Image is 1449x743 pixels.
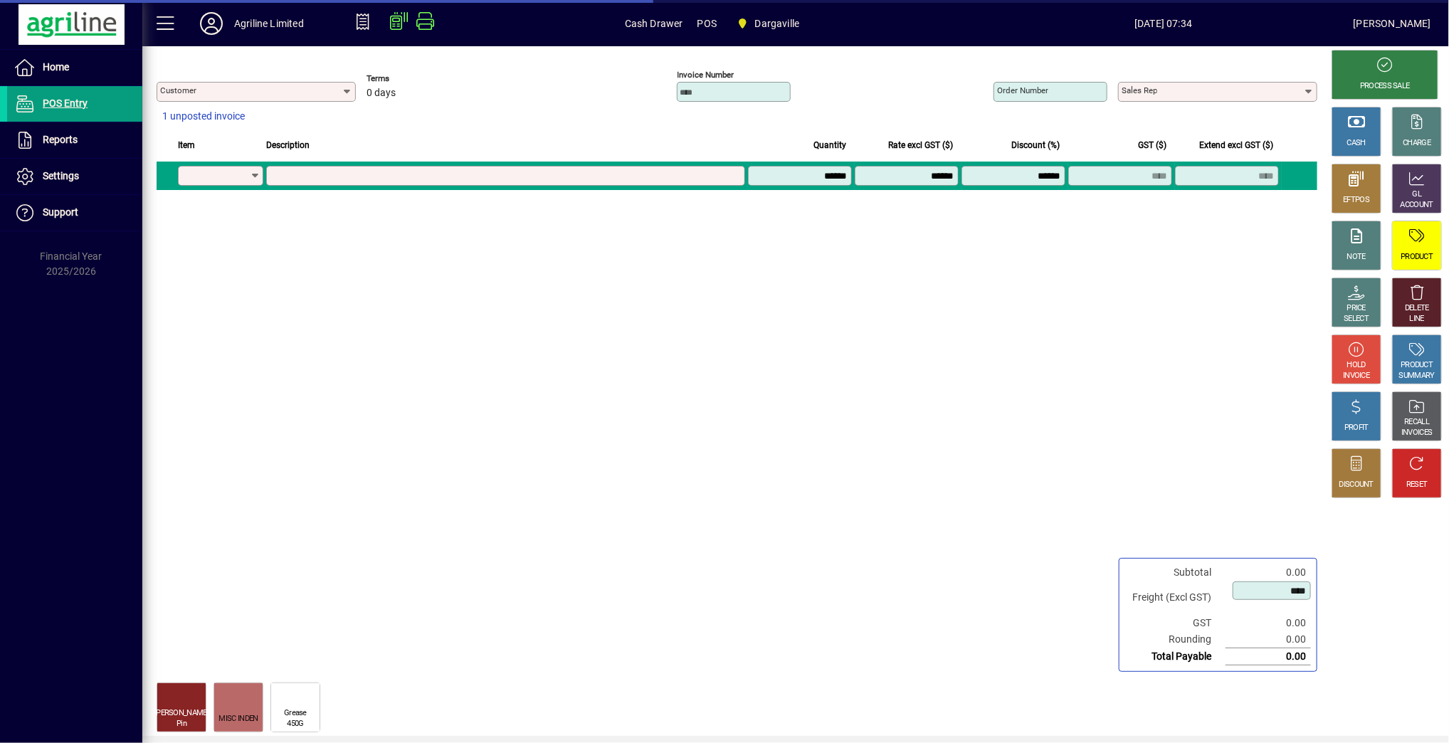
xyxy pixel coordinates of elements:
span: Extend excl GST ($) [1199,137,1273,153]
button: 1 unposted invoice [157,104,251,130]
span: 1 unposted invoice [162,109,245,124]
span: 0 days [367,88,396,99]
div: SUMMARY [1399,371,1435,381]
div: CHARGE [1403,138,1431,149]
span: [DATE] 07:34 [974,12,1354,35]
div: [PERSON_NAME] [154,708,209,719]
div: CASH [1347,138,1366,149]
div: PRODUCT [1401,360,1433,371]
span: Terms [367,74,452,83]
span: Dargaville [755,12,800,35]
div: DISCOUNT [1339,480,1374,490]
div: LINE [1410,314,1424,325]
td: Total Payable [1125,648,1226,665]
mat-label: Sales rep [1122,85,1157,95]
span: Support [43,206,78,218]
span: Quantity [813,137,846,153]
div: PRODUCT [1401,252,1433,263]
a: Settings [7,159,142,194]
td: Subtotal [1125,564,1226,581]
div: ACCOUNT [1401,200,1433,211]
td: 0.00 [1226,564,1311,581]
div: Agriline Limited [234,12,304,35]
div: DELETE [1405,303,1429,314]
span: Rate excl GST ($) [888,137,953,153]
div: INVOICE [1343,371,1369,381]
div: 450G [287,719,303,729]
div: PROFIT [1344,423,1369,433]
td: 0.00 [1226,615,1311,631]
td: 0.00 [1226,648,1311,665]
td: 0.00 [1226,631,1311,648]
a: Reports [7,122,142,158]
div: INVOICES [1401,428,1432,438]
span: POS Entry [43,98,88,109]
td: Rounding [1125,631,1226,648]
div: HOLD [1347,360,1366,371]
span: Settings [43,170,79,181]
div: PROCESS SALE [1360,81,1410,92]
span: Reports [43,134,78,145]
div: RESET [1406,480,1428,490]
span: Dargaville [731,11,805,36]
div: RECALL [1405,417,1430,428]
div: Pin [176,719,186,729]
mat-label: Order number [997,85,1048,95]
div: GL [1413,189,1422,200]
div: MISC INDEN [218,714,258,724]
button: Profile [189,11,234,36]
a: Home [7,50,142,85]
span: Cash Drawer [625,12,683,35]
td: GST [1125,615,1226,631]
div: EFTPOS [1344,195,1370,206]
div: NOTE [1347,252,1366,263]
div: [PERSON_NAME] [1354,12,1431,35]
td: Freight (Excl GST) [1125,581,1226,615]
span: Description [266,137,310,153]
span: Item [178,137,195,153]
div: SELECT [1344,314,1369,325]
span: POS [697,12,717,35]
div: Grease [284,708,307,719]
span: Home [43,61,69,73]
span: GST ($) [1138,137,1166,153]
div: PRICE [1347,303,1366,314]
a: Support [7,195,142,231]
mat-label: Invoice number [678,70,734,80]
mat-label: Customer [160,85,196,95]
span: Discount (%) [1011,137,1060,153]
